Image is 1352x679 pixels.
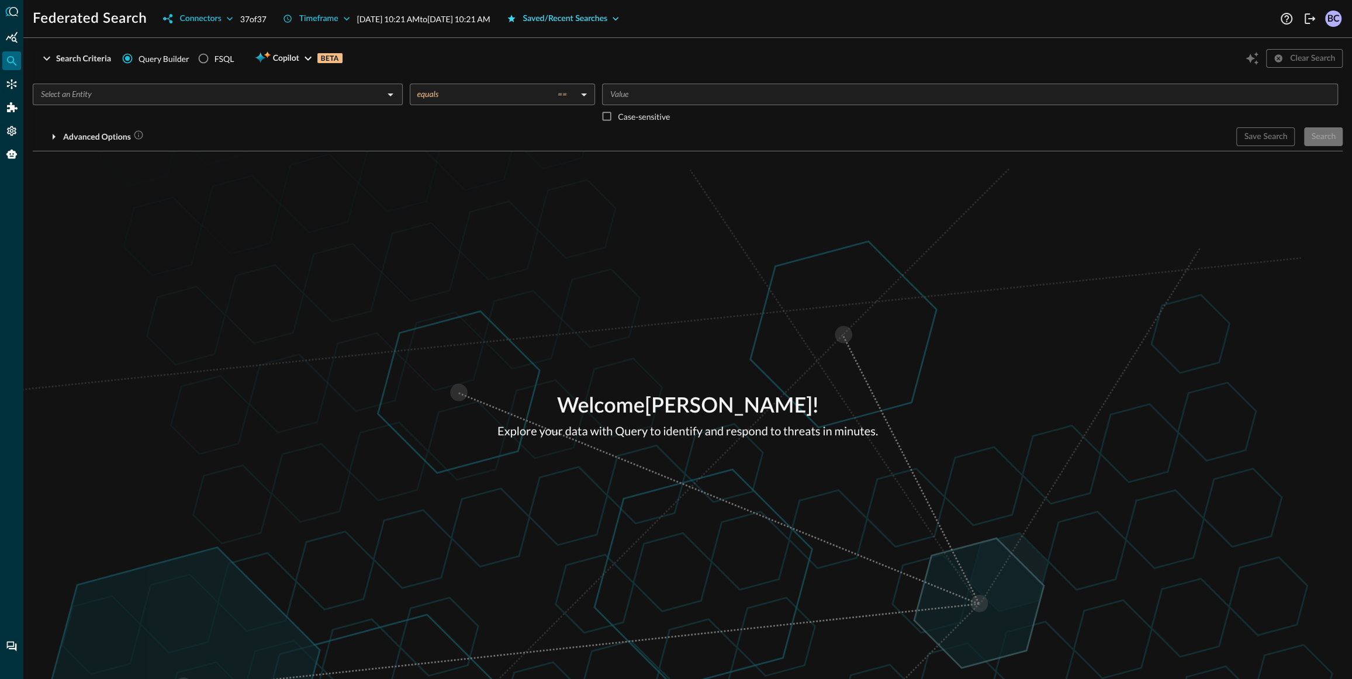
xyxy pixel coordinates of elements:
[139,53,189,65] span: Query Builder
[417,89,438,99] span: equals
[497,422,878,440] p: Explore your data with Query to identify and respond to threats in minutes.
[606,87,1333,102] input: Value
[299,12,338,26] div: Timeframe
[248,49,349,68] button: CopilotBETA
[56,51,111,66] div: Search Criteria
[36,87,380,102] input: Select an Entity
[33,9,147,28] h1: Federated Search
[2,145,21,164] div: Query Agent
[215,53,234,65] div: FSQL
[500,9,627,28] button: Saved/Recent Searches
[2,122,21,140] div: Settings
[2,75,21,93] div: Connectors
[1325,11,1341,27] div: BC
[2,51,21,70] div: Federated Search
[273,51,299,66] span: Copilot
[156,9,240,28] button: Connectors
[357,13,490,25] p: [DATE] 10:21 AM to [DATE] 10:21 AM
[317,53,343,63] p: BETA
[523,12,608,26] div: Saved/Recent Searches
[618,110,670,123] p: Case-sensitive
[2,637,21,656] div: Chat
[3,98,22,117] div: Addons
[558,89,567,99] span: ==
[2,28,21,47] div: Summary Insights
[497,391,878,422] p: Welcome [PERSON_NAME] !
[1301,9,1319,28] button: Logout
[382,86,399,103] button: Open
[33,127,151,146] button: Advanced Options
[33,49,118,68] button: Search Criteria
[1277,9,1296,28] button: Help
[63,130,144,144] div: Advanced Options
[179,12,221,26] div: Connectors
[417,89,576,99] div: equals
[240,13,267,25] p: 37 of 37
[276,9,357,28] button: Timeframe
